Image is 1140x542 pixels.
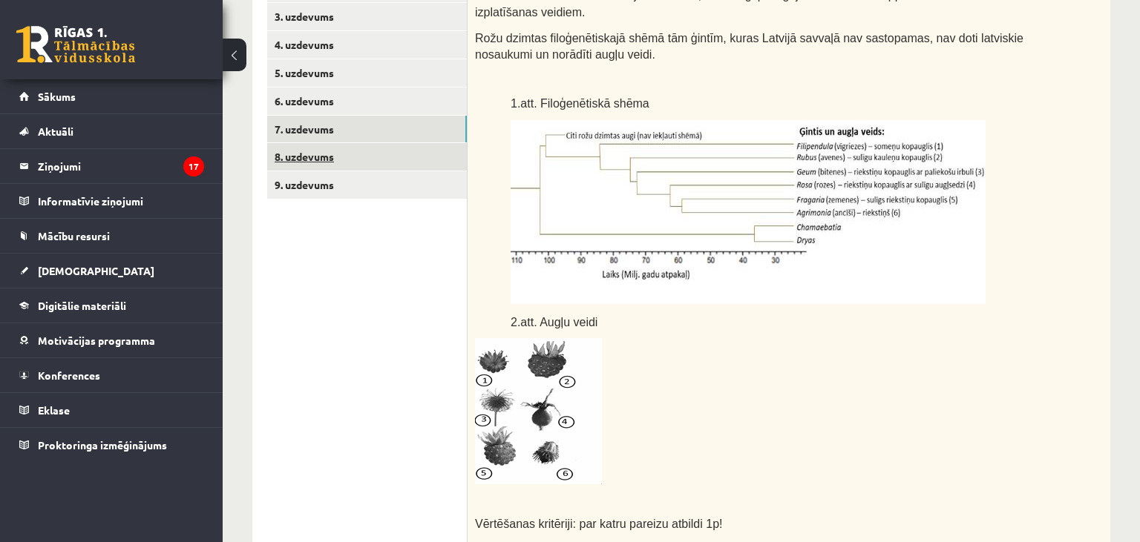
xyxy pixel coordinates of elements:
[267,116,467,143] a: 7. uzdevums
[15,15,610,30] body: Editor, wiswyg-editor-47433878292100-1760429380-961
[38,184,204,218] legend: Informatīvie ziņojumi
[38,334,155,347] span: Motivācijas programma
[475,32,1023,62] span: Rožu dzimtas filoģenētiskajā shēmā tām ģintīm, kuras Latvijā savvaļā nav sastopamas, nav doti lat...
[19,114,204,148] a: Aktuāli
[511,316,597,328] span: 2.att. Augļu veidi
[475,338,602,484] img: A close-up of several fruits Description automatically generated
[267,171,467,199] a: 9. uzdevums
[38,149,204,183] legend: Ziņojumi
[19,393,204,427] a: Eklase
[38,264,154,277] span: [DEMOGRAPHIC_DATA]
[19,254,204,288] a: [DEMOGRAPHIC_DATA]
[38,125,73,138] span: Aktuāli
[38,438,167,452] span: Proktoringa izmēģinājums
[19,288,204,323] a: Digitālie materiāli
[19,184,204,218] a: Informatīvie ziņojumi
[38,403,70,417] span: Eklase
[183,156,204,176] i: 17
[267,3,467,30] a: 3. uzdevums
[267,59,467,87] a: 5. uzdevums
[38,299,126,312] span: Digitālie materiāli
[511,120,986,304] img: A graph with a number of objects Description automatically generated with medium confidence
[19,219,204,253] a: Mācību resursi
[16,26,135,63] a: Rīgas 1. Tālmācības vidusskola
[38,229,110,242] span: Mācību resursi
[267,143,467,171] a: 8. uzdevums
[19,358,204,392] a: Konferences
[267,31,467,59] a: 4. uzdevums
[475,518,723,530] span: Vērtēšanas kritēriji: par katru pareizu atbildi 1p!
[19,428,204,462] a: Proktoringa izmēģinājums
[38,369,100,382] span: Konferences
[19,79,204,113] a: Sākums
[38,90,76,103] span: Sākums
[267,87,467,115] a: 6. uzdevums
[19,149,204,183] a: Ziņojumi17
[511,97,649,110] span: 1.att. Filoģenētiskā shēma
[19,323,204,357] a: Motivācijas programma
